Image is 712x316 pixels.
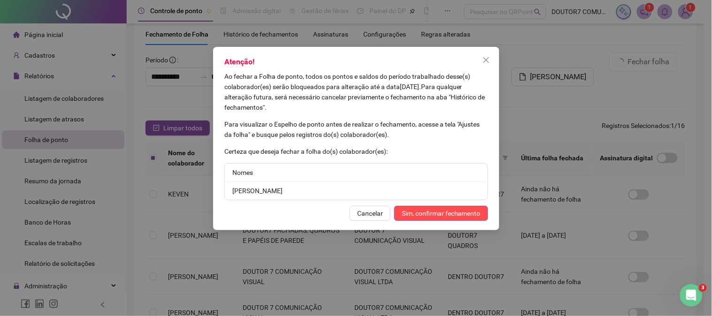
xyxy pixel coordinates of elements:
[225,182,488,200] li: [PERSON_NAME]
[224,83,485,111] span: Para qualquer alteração futura, será necessário cancelar previamente o fechamento na aba "Históri...
[224,73,471,90] span: Ao fechar a Folha de ponto, todos os pontos e saldos do período trabalhado desse(s) colaborador(e...
[402,208,481,218] span: Sim, confirmar fechamento
[394,206,488,221] button: Sim, confirmar fechamento
[224,71,488,113] p: [DATE] .
[482,56,490,64] span: close
[224,120,480,138] span: Para visualizar o Espelho de ponto antes de realizar o fechamento, acesse a tela "Ajustes da folh...
[357,208,383,218] span: Cancelar
[232,169,253,176] span: Nomes
[680,284,703,307] iframe: Intercom live chat
[224,148,388,155] span: Certeza que deseja fechar a folha do(s) colaborador(es):
[479,53,494,68] button: Close
[699,284,707,292] span: 3
[224,57,254,66] span: Atenção!
[350,206,390,221] button: Cancelar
